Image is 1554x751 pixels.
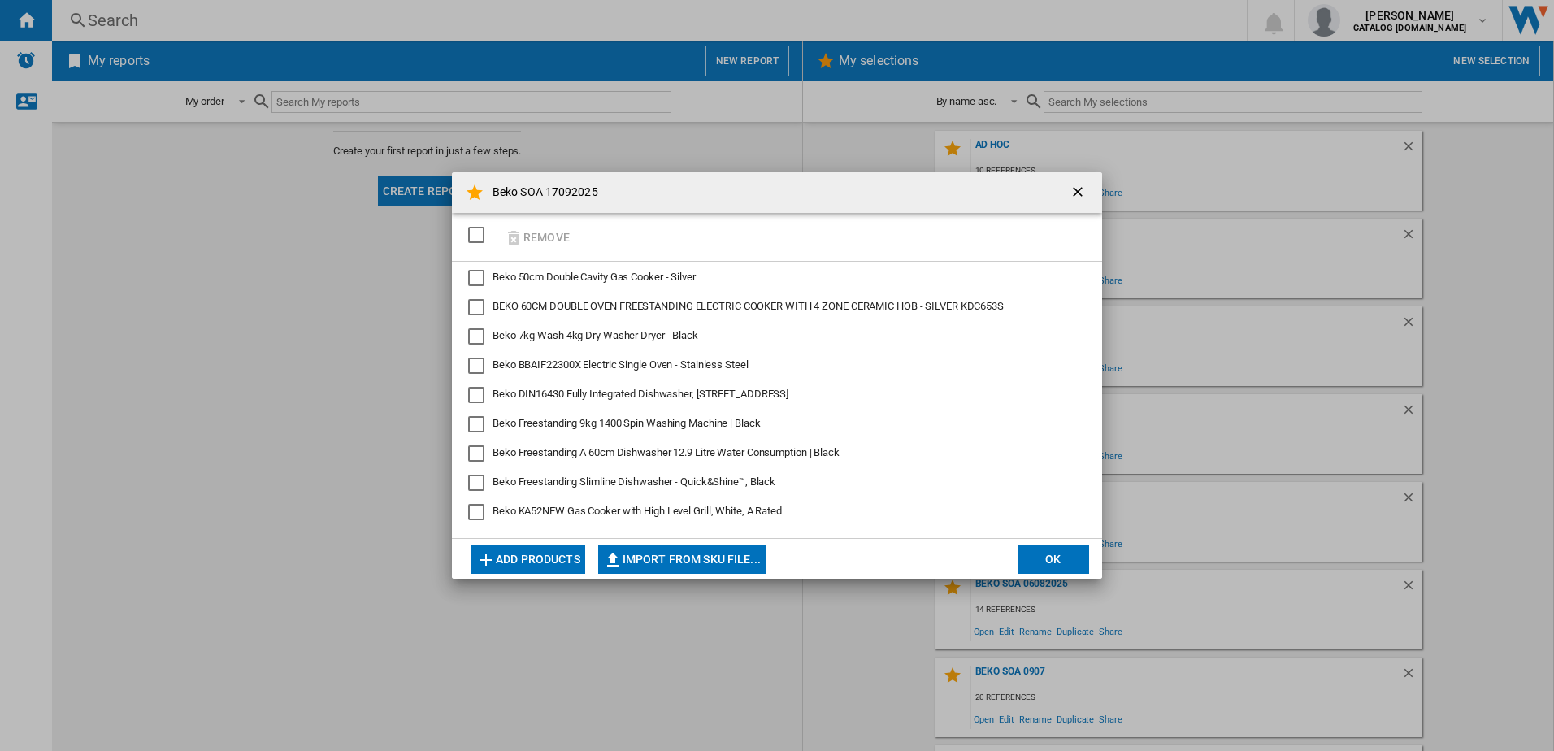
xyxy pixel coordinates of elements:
[1063,176,1096,209] button: getI18NText('BUTTONS.CLOSE_DIALOG')
[468,475,1073,491] md-checkbox: Beko Freestanding Slimline Dishwasher - Quick&Shine™, Black
[1018,545,1089,574] button: OK
[471,545,585,574] button: Add products
[468,387,1073,403] md-checkbox: Beko DIN16430 Fully Integrated Dishwasher, 14 Place Settings, D Rated
[468,416,1073,432] md-checkbox: Beko Freestanding 9kg 1400 Spin Washing Machine | Black
[468,221,493,248] md-checkbox: SELECTIONS.EDITION_POPUP.SELECT_DESELECT
[484,184,598,201] h4: Beko SOA 17092025
[493,475,775,488] span: Beko Freestanding Slimline Dishwasher - Quick&Shine™, Black
[493,329,698,341] span: Beko 7kg Wash 4kg Dry Washer Dryer - Black
[1070,184,1089,203] ng-md-icon: getI18NText('BUTTONS.CLOSE_DIALOG')
[493,271,696,283] span: Beko 50cm Double Cavity Gas Cooker - Silver
[468,328,1073,345] md-checkbox: Beko 7kg Wash 4kg Dry Washer Dryer - Black
[493,417,761,429] span: Beko Freestanding 9kg 1400 Spin Washing Machine | Black
[493,388,788,400] span: Beko DIN16430 Fully Integrated Dishwasher, [STREET_ADDRESS]
[493,358,749,371] span: Beko BBAIF22300X Electric Single Oven - Stainless Steel
[468,358,1073,374] md-checkbox: Beko BBAIF22300X Electric Single Oven - Stainless Steel
[468,299,1073,315] md-checkbox: BEKO 60CM DOUBLE OVEN FREESTANDING ELECTRIC COOKER WITH 4 ZONE CERAMIC HOB - SILVER KDC653S
[598,545,766,574] button: Import from SKU file...
[493,300,1004,312] span: BEKO 60CM DOUBLE OVEN FREESTANDING ELECTRIC COOKER WITH 4 ZONE CERAMIC HOB - SILVER KDC653S
[493,505,782,517] span: Beko KA52NEW Gas Cooker with High Level Grill, White, A Rated
[468,270,1073,286] md-checkbox: Beko 50cm Double Cavity Gas Cooker - Silver
[493,446,840,458] span: Beko Freestanding A 60cm Dishwasher 12.9 Litre Water Consumption | Black
[499,218,575,256] button: Remove
[468,445,1073,462] md-checkbox: Beko Freestanding A 60cm Dishwasher 12.9 Litre Water Consumption | Black
[468,504,1086,520] md-checkbox: Beko KA52NEW Gas Cooker with High Level Grill, White, A Rated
